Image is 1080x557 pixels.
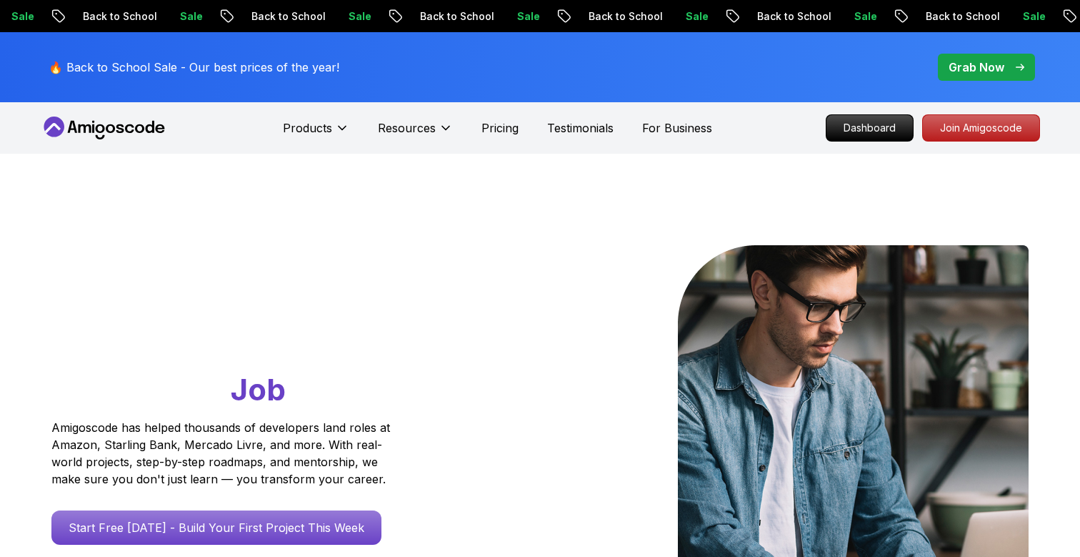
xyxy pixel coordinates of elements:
[504,9,549,24] p: Sale
[744,9,841,24] p: Back to School
[378,119,453,148] button: Resources
[166,9,212,24] p: Sale
[841,9,886,24] p: Sale
[51,419,394,488] p: Amigoscode has helped thousands of developers land roles at Amazon, Starling Bank, Mercado Livre,...
[923,115,1039,141] p: Join Amigoscode
[481,119,519,137] a: Pricing
[826,114,914,142] a: Dashboard
[642,119,712,137] a: For Business
[672,9,718,24] p: Sale
[922,114,1040,142] a: Join Amigoscode
[51,245,445,410] h1: Go From Learning to Hired: Master Java, Spring Boot & Cloud Skills That Get You the
[547,119,614,137] a: Testimonials
[335,9,381,24] p: Sale
[231,371,286,408] span: Job
[949,59,1004,76] p: Grab Now
[1009,9,1055,24] p: Sale
[912,9,1009,24] p: Back to School
[69,9,166,24] p: Back to School
[283,119,332,137] p: Products
[283,119,349,148] button: Products
[406,9,504,24] p: Back to School
[238,9,335,24] p: Back to School
[378,119,436,137] p: Resources
[826,115,913,141] p: Dashboard
[51,511,381,545] a: Start Free [DATE] - Build Your First Project This Week
[575,9,672,24] p: Back to School
[49,59,339,76] p: 🔥 Back to School Sale - Our best prices of the year!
